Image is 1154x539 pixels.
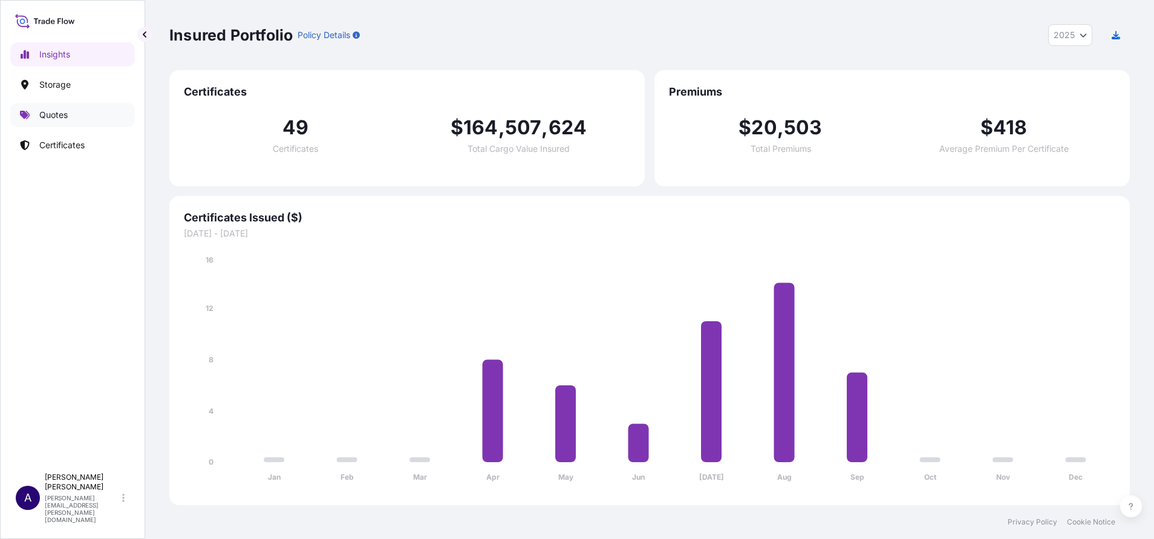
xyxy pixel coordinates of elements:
span: Premiums [669,85,1115,99]
tspan: 8 [209,355,214,364]
span: Average Premium Per Certificate [939,145,1069,153]
span: 624 [549,118,587,137]
tspan: Jun [632,472,645,482]
span: , [777,118,784,137]
tspan: Sep [850,472,864,482]
tspan: Nov [996,472,1011,482]
span: 20 [751,118,777,137]
a: Quotes [10,103,135,127]
a: Cookie Notice [1067,517,1115,527]
tspan: Apr [486,472,500,482]
span: [DATE] - [DATE] [184,227,1115,240]
a: Certificates [10,133,135,157]
span: 2025 [1054,29,1075,41]
tspan: Mar [413,472,427,482]
a: Storage [10,73,135,97]
tspan: 16 [206,255,214,264]
span: , [541,118,548,137]
span: Certificates Issued ($) [184,211,1115,225]
p: Storage [39,79,71,91]
tspan: Dec [1069,472,1083,482]
span: Certificates [273,145,318,153]
a: Privacy Policy [1008,517,1057,527]
tspan: Jan [268,472,281,482]
a: Insights [10,42,135,67]
tspan: [DATE] [699,472,724,482]
span: Certificates [184,85,630,99]
span: $ [451,118,463,137]
span: Total Cargo Value Insured [468,145,570,153]
p: Quotes [39,109,68,121]
span: Total Premiums [751,145,811,153]
span: 49 [282,118,308,137]
span: A [24,492,31,504]
tspan: May [558,472,574,482]
p: Insights [39,48,70,60]
span: , [498,118,505,137]
span: 503 [784,118,823,137]
tspan: 4 [209,407,214,416]
span: $ [738,118,751,137]
span: $ [980,118,993,137]
tspan: Oct [924,472,937,482]
button: Year Selector [1048,24,1092,46]
tspan: Feb [341,472,354,482]
span: 507 [505,118,542,137]
span: 164 [463,118,498,137]
p: Certificates [39,139,85,151]
tspan: 0 [209,457,214,466]
p: Policy Details [298,29,350,41]
span: 418 [993,118,1028,137]
p: [PERSON_NAME] [PERSON_NAME] [45,472,120,492]
tspan: Aug [777,472,792,482]
p: Insured Portfolio [169,25,293,45]
tspan: 12 [206,304,214,313]
p: [PERSON_NAME][EMAIL_ADDRESS][PERSON_NAME][DOMAIN_NAME] [45,494,120,523]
